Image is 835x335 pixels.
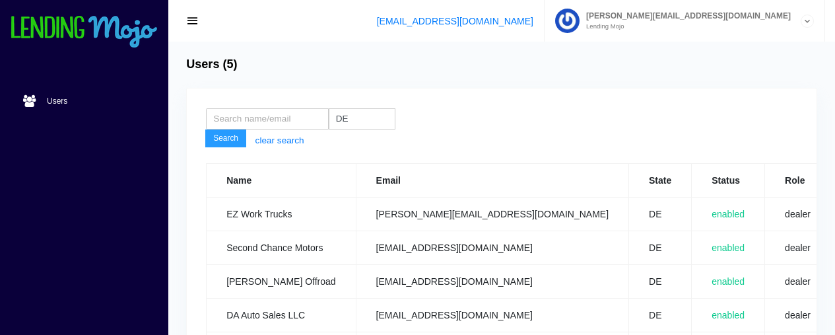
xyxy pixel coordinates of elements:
td: [EMAIL_ADDRESS][DOMAIN_NAME] [356,231,628,265]
th: Status [692,164,765,198]
td: dealer [765,265,831,299]
th: Email [356,164,628,198]
td: [PERSON_NAME][EMAIL_ADDRESS][DOMAIN_NAME] [356,198,628,231]
img: Profile image [555,9,580,33]
td: dealer [765,198,831,231]
span: [PERSON_NAME][EMAIL_ADDRESS][DOMAIN_NAME] [580,12,791,20]
td: DE [629,231,692,265]
h4: Users (5) [186,57,237,72]
input: Search name/email [206,108,329,130]
td: DE [629,265,692,299]
td: [EMAIL_ADDRESS][DOMAIN_NAME] [356,265,628,299]
td: dealer [765,299,831,332]
small: Lending Mojo [580,23,791,30]
td: DA Auto Sales LLC [207,299,356,332]
th: State [629,164,692,198]
img: logo-small.png [10,16,158,49]
input: State [329,108,395,130]
td: Second Chance Motors [207,231,356,265]
span: Users [47,97,67,105]
span: enabled [712,310,745,320]
button: Search [205,130,246,148]
a: clear search [255,134,304,148]
td: dealer [765,231,831,265]
span: enabled [712,242,745,253]
td: DE [629,299,692,332]
span: enabled [712,209,745,219]
span: enabled [712,276,745,287]
td: [EMAIL_ADDRESS][DOMAIN_NAME] [356,299,628,332]
td: EZ Work Trucks [207,198,356,231]
th: Role [765,164,831,198]
th: Name [207,164,356,198]
td: DE [629,198,692,231]
a: [EMAIL_ADDRESS][DOMAIN_NAME] [377,16,533,26]
td: [PERSON_NAME] Offroad [207,265,356,299]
